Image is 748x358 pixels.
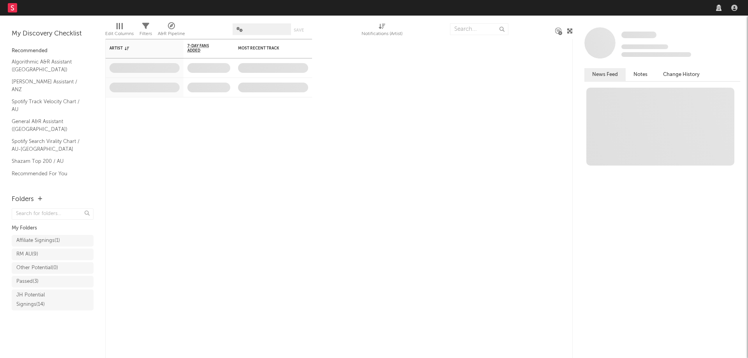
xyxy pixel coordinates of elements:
a: Affiliate Signings(1) [12,235,93,247]
div: Affiliate Signings ( 1 ) [16,236,60,245]
a: Shazam Top 200 / AU [12,157,86,166]
div: JH Potential Signings ( 14 ) [16,291,71,309]
div: Edit Columns [105,29,134,39]
a: Algorithmic A&R Assistant ([GEOGRAPHIC_DATA]) [12,58,86,74]
div: Filters [139,19,152,42]
button: Notes [626,68,655,81]
span: Some Artist [621,32,656,38]
div: Folders [12,195,34,204]
a: Recommended For You [12,169,86,178]
button: News Feed [584,68,626,81]
a: Spotify Track Velocity Chart / AU [12,97,86,113]
div: Recommended [12,46,93,56]
a: Passed(3) [12,276,93,287]
button: Change History [655,68,707,81]
div: Notifications (Artist) [362,29,402,39]
a: General A&R Assistant ([GEOGRAPHIC_DATA]) [12,117,86,133]
a: [PERSON_NAME] Assistant / ANZ [12,78,86,93]
div: RM AU ( 9 ) [16,250,38,259]
div: Passed ( 3 ) [16,277,39,286]
a: Spotify Search Virality Chart / AU-[GEOGRAPHIC_DATA] [12,137,86,153]
div: Most Recent Track [238,46,296,51]
span: 7-Day Fans Added [187,44,219,53]
div: My Folders [12,224,93,233]
div: Notifications (Artist) [362,19,402,42]
input: Search for folders... [12,208,93,220]
div: Artist [109,46,168,51]
div: Edit Columns [105,19,134,42]
div: My Discovery Checklist [12,29,93,39]
a: Some Artist [621,31,656,39]
a: Other Potential(0) [12,262,93,274]
span: 0 fans last week [621,52,691,57]
button: Save [294,28,304,32]
a: JH Potential Signings(14) [12,289,93,310]
input: Search... [450,23,508,35]
div: A&R Pipeline [158,29,185,39]
a: RM AU(9) [12,249,93,260]
span: Tracking Since: [DATE] [621,44,668,49]
div: A&R Pipeline [158,19,185,42]
div: Other Potential ( 0 ) [16,263,58,273]
div: Filters [139,29,152,39]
